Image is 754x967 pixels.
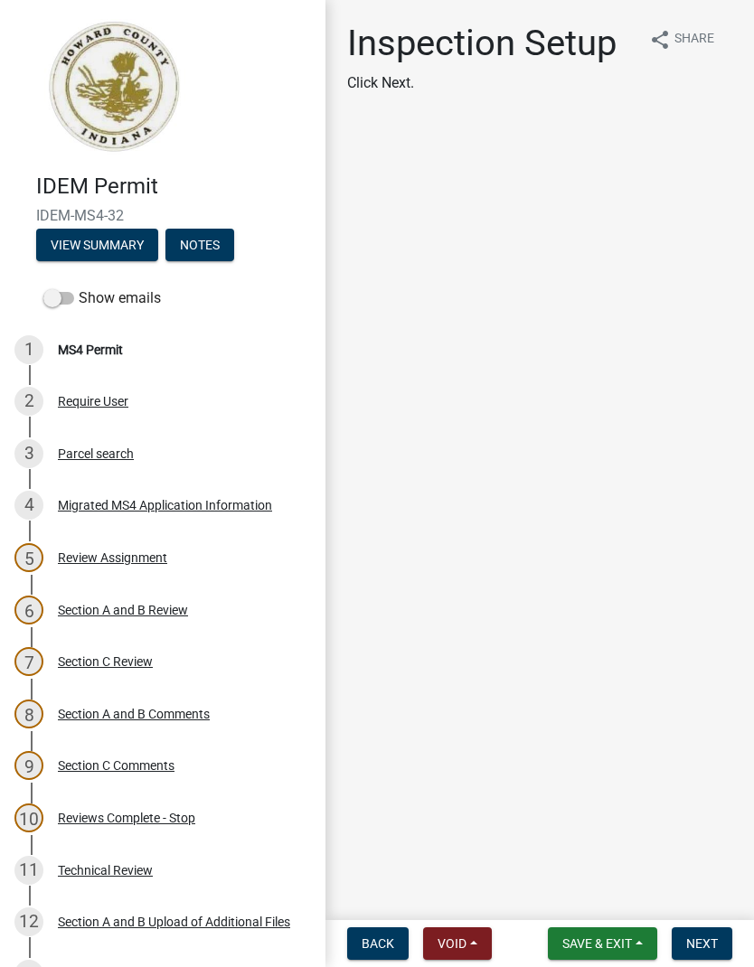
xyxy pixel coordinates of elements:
[58,864,153,877] div: Technical Review
[58,708,210,720] div: Section A and B Comments
[36,19,191,155] img: Howard County, Indiana
[58,915,290,928] div: Section A and B Upload of Additional Files
[14,647,43,676] div: 7
[14,596,43,624] div: 6
[43,287,161,309] label: Show emails
[438,936,467,951] span: Void
[36,229,158,261] button: View Summary
[362,936,394,951] span: Back
[14,439,43,468] div: 3
[58,551,167,564] div: Review Assignment
[58,395,128,408] div: Require User
[36,239,158,253] wm-modal-confirm: Summary
[347,72,617,94] p: Click Next.
[58,604,188,616] div: Section A and B Review
[674,29,714,51] span: Share
[14,543,43,572] div: 5
[58,447,134,460] div: Parcel search
[423,927,492,960] button: Void
[14,491,43,520] div: 4
[347,22,617,65] h1: Inspection Setup
[14,335,43,364] div: 1
[14,856,43,885] div: 11
[14,699,43,728] div: 8
[58,499,272,512] div: Migrated MS4 Application Information
[14,387,43,416] div: 2
[686,936,718,951] span: Next
[347,927,409,960] button: Back
[672,927,732,960] button: Next
[14,907,43,936] div: 12
[14,751,43,780] div: 9
[165,239,234,253] wm-modal-confirm: Notes
[36,207,289,224] span: IDEM-MS4-32
[548,927,657,960] button: Save & Exit
[649,29,671,51] i: share
[36,174,311,200] h4: IDEM Permit
[14,803,43,832] div: 10
[562,936,632,951] span: Save & Exit
[58,812,195,824] div: Reviews Complete - Stop
[58,655,153,668] div: Section C Review
[165,229,234,261] button: Notes
[635,22,729,57] button: shareShare
[58,343,123,356] div: MS4 Permit
[58,759,174,772] div: Section C Comments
